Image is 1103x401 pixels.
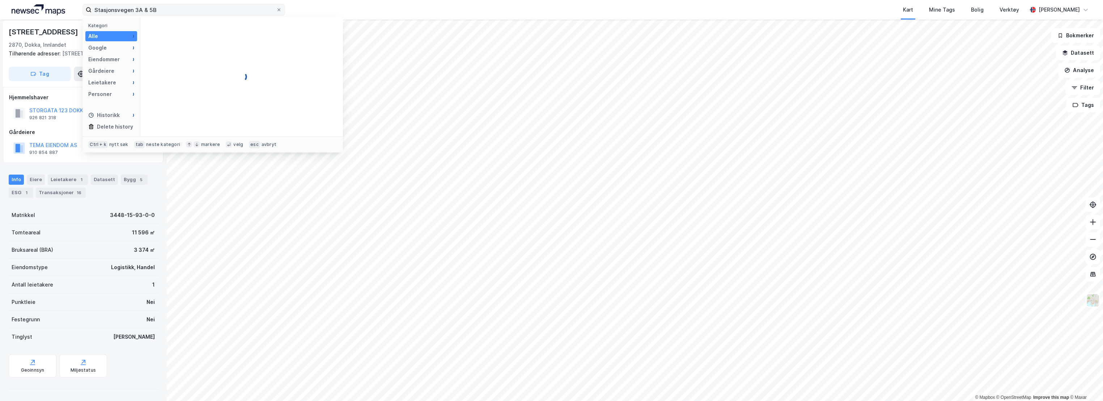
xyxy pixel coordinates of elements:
[97,122,133,131] div: Delete history
[146,142,180,147] div: neste kategori
[1067,366,1103,401] iframe: Chat Widget
[9,93,157,102] div: Hjemmelshaver
[236,71,247,83] img: spinner.a6d8c91a73a9ac5275cf975e30b51cfb.svg
[128,80,134,85] img: spinner.a6d8c91a73a9ac5275cf975e30b51cfb.svg
[88,141,108,148] div: Ctrl + k
[29,150,58,155] div: 910 854 887
[1058,63,1100,78] button: Analyse
[12,280,53,289] div: Antall leietakere
[9,41,66,49] div: 2870, Dokka, Innlandet
[137,176,145,183] div: 5
[152,280,155,289] div: 1
[9,175,24,185] div: Info
[128,91,134,97] img: spinner.a6d8c91a73a9ac5275cf975e30b51cfb.svg
[92,4,276,15] input: Søk på adresse, matrikkel, gårdeiere, leietakere eller personer
[201,142,220,147] div: markere
[12,246,53,254] div: Bruksareal (BRA)
[27,175,45,185] div: Eiere
[12,298,35,306] div: Punktleie
[128,112,134,118] img: spinner.a6d8c91a73a9ac5275cf975e30b51cfb.svg
[1000,5,1019,14] div: Verktøy
[903,5,913,14] div: Kart
[111,263,155,272] div: Logistikk, Handel
[134,141,145,148] div: tab
[1039,5,1080,14] div: [PERSON_NAME]
[110,211,155,220] div: 3448-15-93-0-0
[88,90,112,99] div: Personer
[88,43,107,52] div: Google
[9,26,80,38] div: [STREET_ADDRESS]
[1086,293,1100,307] img: Z
[78,176,85,183] div: 1
[12,263,48,272] div: Eiendomstype
[9,188,33,198] div: ESG
[128,45,134,51] img: spinner.a6d8c91a73a9ac5275cf975e30b51cfb.svg
[109,142,128,147] div: nytt søk
[91,175,118,185] div: Datasett
[975,395,995,400] a: Mapbox
[9,49,152,58] div: [STREET_ADDRESS]
[21,367,44,373] div: Geoinnsyn
[971,5,984,14] div: Bolig
[1067,366,1103,401] div: Kontrollprogram for chat
[36,188,86,198] div: Transaksjoner
[134,246,155,254] div: 3 374 ㎡
[12,333,32,341] div: Tinglyst
[249,141,260,148] div: esc
[75,189,83,196] div: 16
[262,142,276,147] div: avbryt
[88,32,98,41] div: Alle
[9,128,157,137] div: Gårdeiere
[147,298,155,306] div: Nei
[12,211,35,220] div: Matrikkel
[88,67,114,75] div: Gårdeiere
[121,175,148,185] div: Bygg
[88,78,116,87] div: Leietakere
[128,33,134,39] img: spinner.a6d8c91a73a9ac5275cf975e30b51cfb.svg
[1033,395,1069,400] a: Improve this map
[929,5,955,14] div: Mine Tags
[113,333,155,341] div: [PERSON_NAME]
[1065,80,1100,95] button: Filter
[233,142,243,147] div: velg
[996,395,1031,400] a: OpenStreetMap
[147,315,155,324] div: Nei
[9,67,71,81] button: Tag
[88,55,120,64] div: Eiendommer
[48,175,88,185] div: Leietakere
[1051,28,1100,43] button: Bokmerker
[128,57,134,62] img: spinner.a6d8c91a73a9ac5275cf975e30b51cfb.svg
[88,111,120,120] div: Historikk
[12,4,65,15] img: logo.a4113a55bc3d86da70a041830d287a7e.svg
[71,367,96,373] div: Miljøstatus
[88,23,137,28] div: Kategori
[9,50,62,57] span: Tilhørende adresser:
[12,228,41,237] div: Tomteareal
[1066,98,1100,112] button: Tags
[132,228,155,237] div: 11 596 ㎡
[29,115,56,121] div: 926 821 318
[1056,46,1100,60] button: Datasett
[12,315,40,324] div: Festegrunn
[128,68,134,74] img: spinner.a6d8c91a73a9ac5275cf975e30b51cfb.svg
[23,189,30,196] div: 1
